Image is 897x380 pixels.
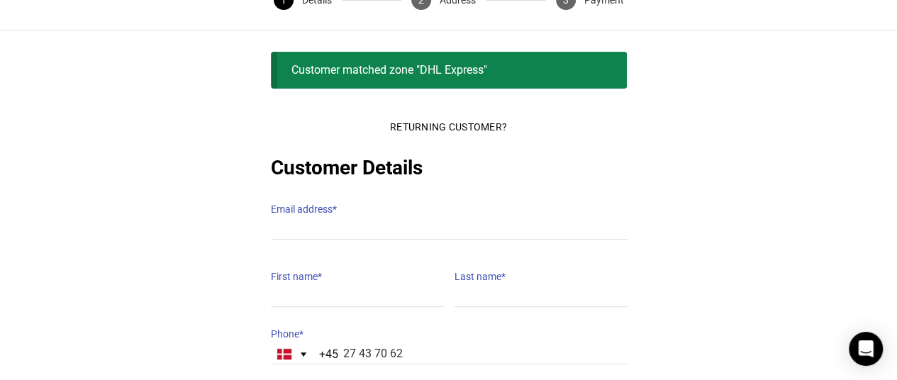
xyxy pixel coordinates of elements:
[272,345,338,364] button: Selected country
[455,267,627,286] label: Last name
[849,332,883,366] div: Open Intercom Messenger
[319,343,338,366] div: +45
[379,111,518,142] button: Returning Customer?
[271,52,627,89] div: Customer matched zone "DHL Express"
[271,154,627,182] h2: Customer Details
[271,199,627,219] label: Email address
[271,267,443,286] label: First name
[271,324,627,344] label: Phone
[271,344,627,364] input: 34 41 23 45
